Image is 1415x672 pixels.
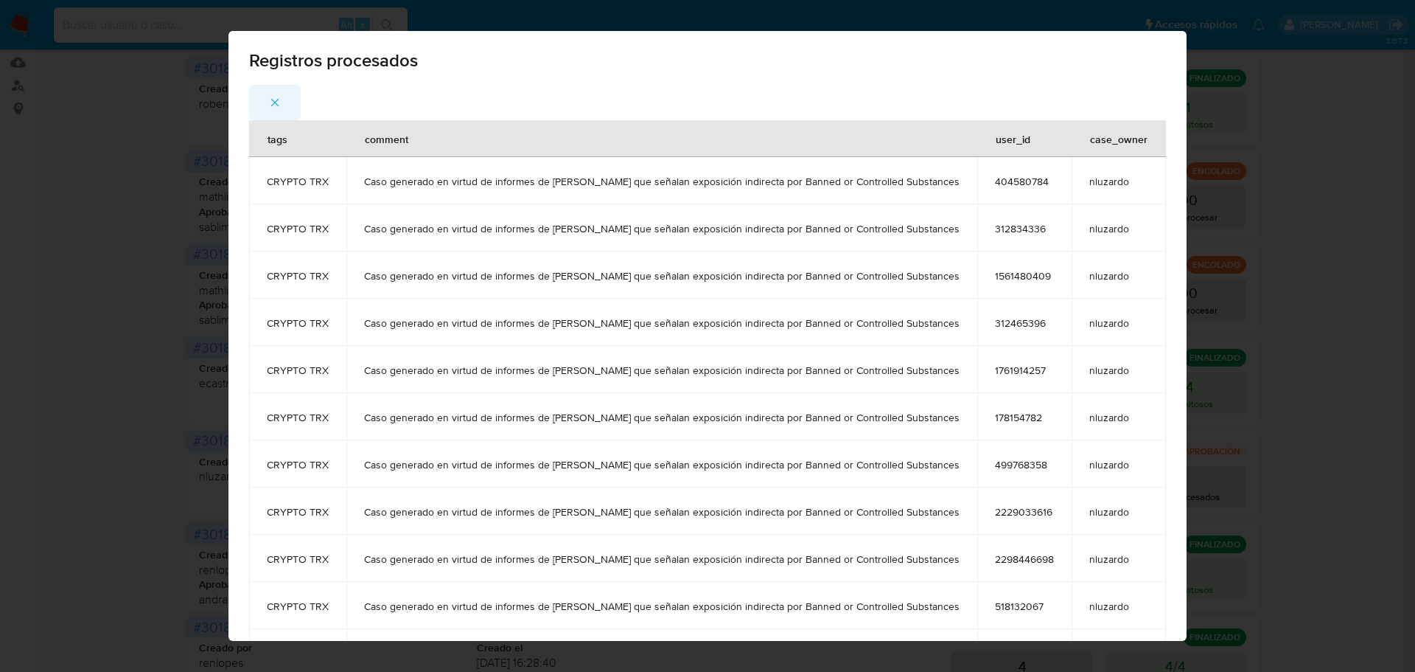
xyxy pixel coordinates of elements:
span: 312834336 [995,222,1054,235]
span: Caso generado en virtud de informes de [PERSON_NAME] que señalan exposición indirecta por Banned ... [364,222,960,235]
span: CRYPTO TRX [267,175,329,188]
span: Caso generado en virtud de informes de [PERSON_NAME] que señalan exposición indirecta por Banned ... [364,505,960,519]
span: CRYPTO TRX [267,364,329,377]
span: nluzardo [1089,505,1148,519]
div: case_owner [1072,121,1165,156]
span: CRYPTO TRX [267,269,329,283]
span: 404580784 [995,175,1054,188]
span: CRYPTO TRX [267,458,329,471]
span: nluzardo [1089,364,1148,377]
span: 518132067 [995,600,1054,613]
span: nluzardo [1089,411,1148,424]
span: CRYPTO TRX [267,411,329,424]
span: 2298446698 [995,553,1054,566]
span: CRYPTO TRX [267,505,329,519]
div: comment [347,121,426,156]
span: nluzardo [1089,222,1148,235]
span: Caso generado en virtud de informes de [PERSON_NAME] que señalan exposición indirecta por Banned ... [364,458,960,471]
div: tags [250,121,305,156]
span: CRYPTO TRX [267,553,329,566]
span: Caso generado en virtud de informes de [PERSON_NAME] que señalan exposición indirecta por Banned ... [364,364,960,377]
span: nluzardo [1089,553,1148,566]
span: 499768358 [995,458,1054,471]
span: Caso generado en virtud de informes de [PERSON_NAME] que señalan exposición indirecta por Banned ... [364,600,960,613]
span: Caso generado en virtud de informes de [PERSON_NAME] que señalan exposición indirecta por Banned ... [364,269,960,283]
span: Caso generado en virtud de informes de [PERSON_NAME] que señalan exposición indirecta por Banned ... [364,411,960,424]
span: nluzardo [1089,316,1148,330]
span: 2229033616 [995,505,1054,519]
span: 178154782 [995,411,1054,424]
span: CRYPTO TRX [267,600,329,613]
span: nluzardo [1089,175,1148,188]
span: Caso generado en virtud de informes de [PERSON_NAME] que señalan exposición indirecta por Banned ... [364,175,960,188]
span: 1761914257 [995,364,1054,377]
div: user_id [978,121,1048,156]
span: Caso generado en virtud de informes de [PERSON_NAME] que señalan exposición indirecta por Banned ... [364,316,960,330]
span: nluzardo [1089,458,1148,471]
span: nluzardo [1089,269,1148,283]
span: CRYPTO TRX [267,222,329,235]
span: 1561480409 [995,269,1054,283]
span: 312465396 [995,316,1054,330]
span: nluzardo [1089,600,1148,613]
span: CRYPTO TRX [267,316,329,330]
span: Caso generado en virtud de informes de [PERSON_NAME] que señalan exposición indirecta por Banned ... [364,553,960,566]
span: Registros procesados [249,52,1166,69]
